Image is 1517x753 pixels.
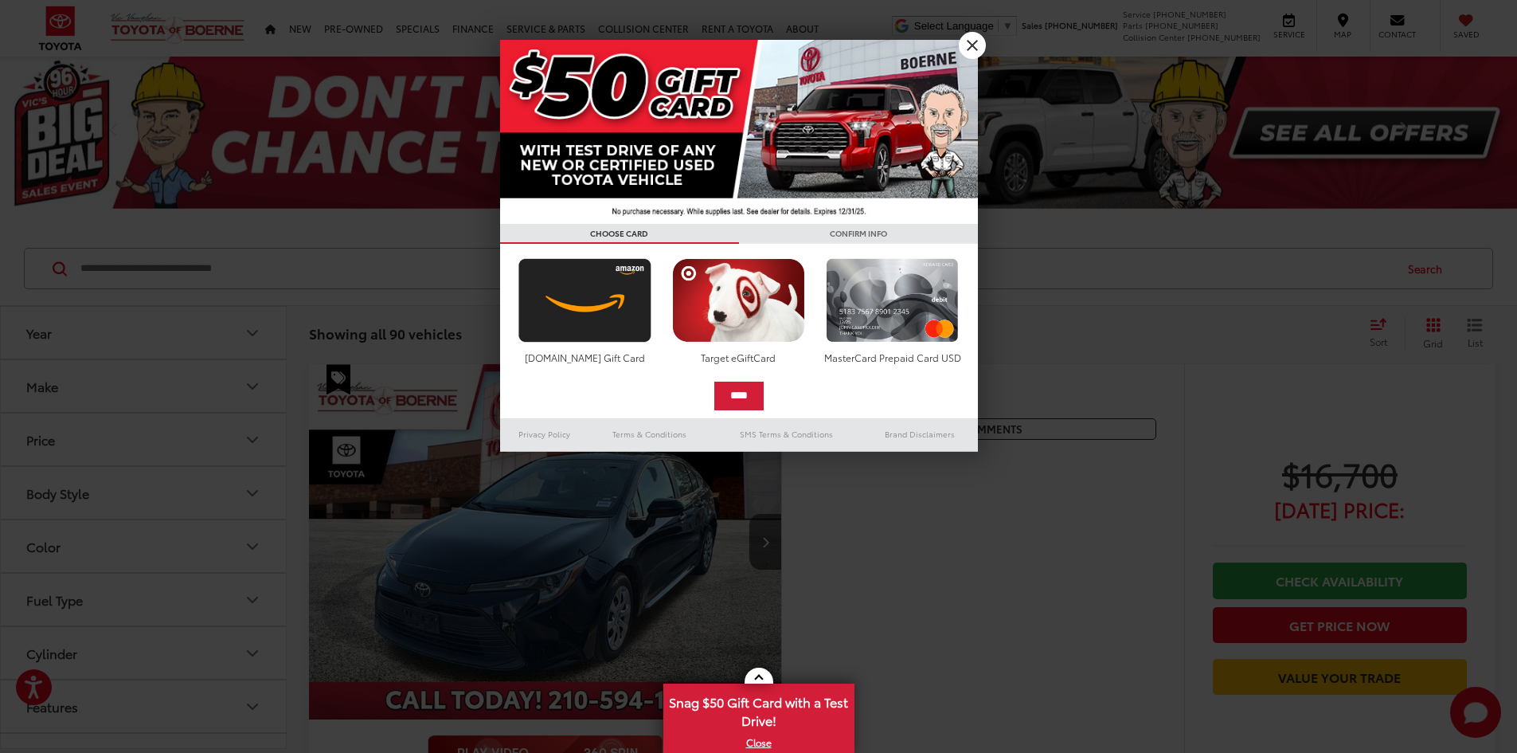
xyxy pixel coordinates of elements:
[588,425,710,444] a: Terms & Conditions
[668,258,809,343] img: targetcard.png
[862,425,978,444] a: Brand Disclaimers
[500,224,739,244] h3: CHOOSE CARD
[668,351,809,364] div: Target eGiftCard
[665,685,853,734] span: Snag $50 Gift Card with a Test Drive!
[514,258,655,343] img: amazoncard.png
[711,425,862,444] a: SMS Terms & Conditions
[514,351,655,364] div: [DOMAIN_NAME] Gift Card
[822,258,963,343] img: mastercard.png
[739,224,978,244] h3: CONFIRM INFO
[500,425,589,444] a: Privacy Policy
[500,40,978,224] img: 42635_top_851395.jpg
[822,351,963,364] div: MasterCard Prepaid Card USD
